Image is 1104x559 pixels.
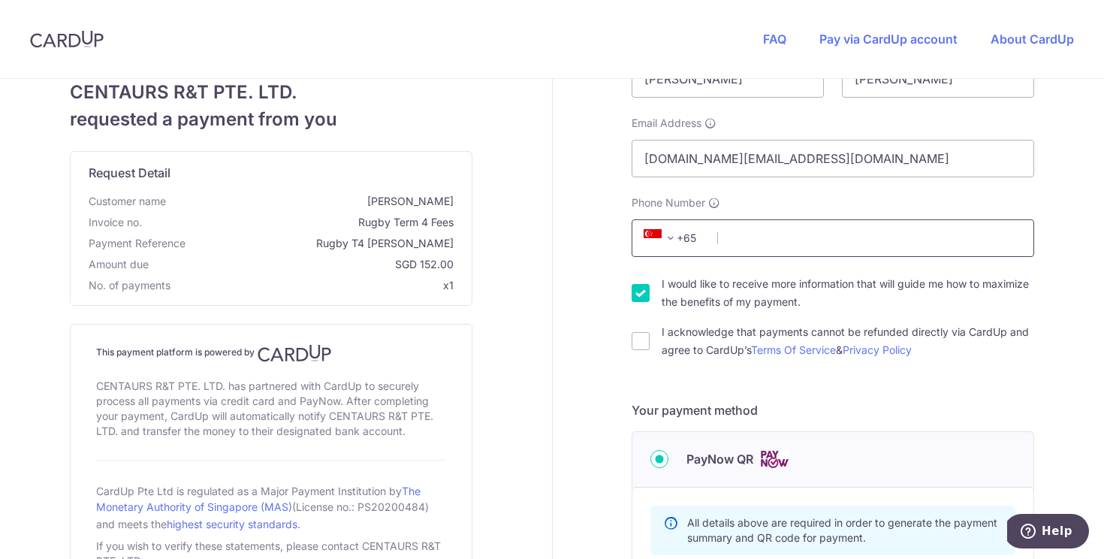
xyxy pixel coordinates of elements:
span: Amount due [89,257,149,272]
span: PayNow QR [686,450,753,468]
span: Rugby T4 [PERSON_NAME] [192,236,454,251]
span: SGD 152.00 [155,257,454,272]
label: I would like to receive more information that will guide me how to maximize the benefits of my pa... [662,275,1034,311]
img: CardUp [258,344,331,362]
span: +65 [639,229,707,247]
a: highest security standards [167,518,297,530]
span: translation missing: en.payment_reference [89,237,186,249]
input: Email address [632,140,1034,177]
span: +65 [644,229,680,247]
a: Terms Of Service [751,343,836,356]
input: Last name [842,60,1034,98]
span: translation missing: en.request_detail [89,165,170,180]
label: I acknowledge that payments cannot be refunded directly via CardUp and agree to CardUp’s & [662,323,1034,359]
div: PayNow QR Cards logo [650,450,1015,469]
input: First name [632,60,824,98]
span: requested a payment from you [70,106,472,133]
span: [PERSON_NAME] [172,194,454,209]
h5: Your payment method [632,401,1034,419]
span: All details above are required in order to generate the payment summary and QR code for payment. [687,516,997,544]
span: Customer name [89,194,166,209]
span: Email Address [632,116,701,131]
span: x1 [443,279,454,292]
a: FAQ [763,32,786,47]
div: CENTAURS R&T PTE. LTD. has partnered with CardUp to securely process all payments via credit card... [96,376,446,442]
a: About CardUp [991,32,1074,47]
span: CENTAURS R&T PTE. LTD. [70,79,472,106]
img: CardUp [30,30,104,48]
a: Privacy Policy [843,343,912,356]
span: Phone Number [632,195,705,210]
div: CardUp Pte Ltd is regulated as a Major Payment Institution by (License no.: PS20200484) and meets... [96,479,446,536]
iframe: Opens a widget where you can find more information [1007,514,1089,551]
span: Invoice no. [89,215,142,230]
h4: This payment platform is powered by [96,344,446,362]
span: Rugby Term 4 Fees [148,215,454,230]
a: Pay via CardUp account [819,32,958,47]
img: Cards logo [759,450,789,469]
span: No. of payments [89,278,170,293]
